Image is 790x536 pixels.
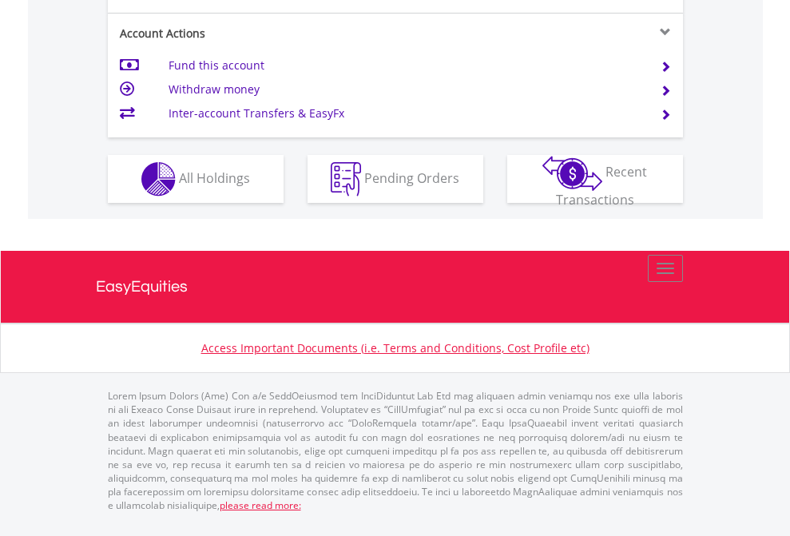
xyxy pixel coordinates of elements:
[179,169,250,186] span: All Holdings
[364,169,459,186] span: Pending Orders
[169,101,641,125] td: Inter-account Transfers & EasyFx
[108,389,683,512] p: Lorem Ipsum Dolors (Ame) Con a/e SeddOeiusmod tem InciDiduntut Lab Etd mag aliquaen admin veniamq...
[331,162,361,197] img: pending_instructions-wht.png
[308,155,483,203] button: Pending Orders
[169,77,641,101] td: Withdraw money
[108,26,395,42] div: Account Actions
[201,340,590,355] a: Access Important Documents (i.e. Terms and Conditions, Cost Profile etc)
[108,155,284,203] button: All Holdings
[96,251,695,323] a: EasyEquities
[220,498,301,512] a: please read more:
[542,156,602,191] img: transactions-zar-wht.png
[141,162,176,197] img: holdings-wht.png
[507,155,683,203] button: Recent Transactions
[169,54,641,77] td: Fund this account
